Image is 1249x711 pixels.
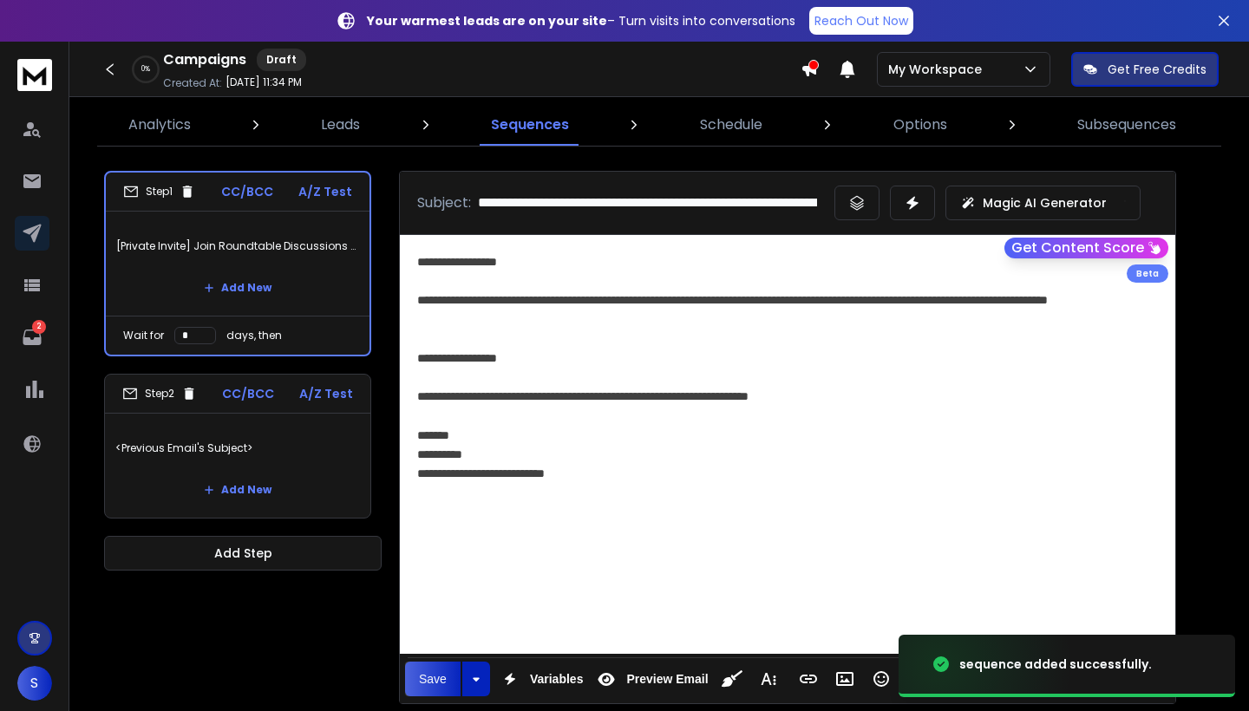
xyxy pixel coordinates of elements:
[1127,264,1168,283] div: Beta
[104,171,371,356] li: Step1CC/BCCA/Z Test[Private Invite] Join Roundtable Discussions w/ Product Leaders in [GEOGRAPHIC...
[883,104,958,146] a: Options
[163,49,246,70] h1: Campaigns
[945,186,1141,220] button: Magic AI Generator
[15,320,49,355] a: 2
[888,61,989,78] p: My Workspace
[1004,238,1168,258] button: Get Content Score
[367,12,607,29] strong: Your warmest leads are on your site
[128,114,191,135] p: Analytics
[123,184,195,199] div: Step 1
[865,662,898,696] button: Emoticons
[298,183,352,200] p: A/Z Test
[526,672,587,687] span: Variables
[1108,61,1206,78] p: Get Free Credits
[104,536,382,571] button: Add Step
[809,7,913,35] a: Reach Out Now
[590,662,711,696] button: Preview Email
[690,104,773,146] a: Schedule
[494,662,587,696] button: Variables
[257,49,306,71] div: Draft
[623,672,711,687] span: Preview Email
[1067,104,1187,146] a: Subsequences
[752,662,785,696] button: More Text
[792,662,825,696] button: Insert Link (⌘K)
[405,662,461,696] button: Save
[716,662,749,696] button: Clean HTML
[481,104,579,146] a: Sequences
[190,473,285,507] button: Add New
[367,12,795,29] p: – Turn visits into conversations
[828,662,861,696] button: Insert Image (⌘P)
[491,114,569,135] p: Sequences
[17,666,52,701] button: S
[115,424,360,473] p: <Previous Email's Subject>
[311,104,370,146] a: Leads
[299,385,353,402] p: A/Z Test
[222,385,274,402] p: CC/BCC
[226,75,302,89] p: [DATE] 11:34 PM
[1077,114,1176,135] p: Subsequences
[141,64,150,75] p: 0 %
[321,114,360,135] p: Leads
[17,59,52,91] img: logo
[190,271,285,305] button: Add New
[122,386,197,401] div: Step 2
[417,192,471,213] p: Subject:
[104,374,371,519] li: Step2CC/BCCA/Z Test<Previous Email's Subject>Add New
[814,12,908,29] p: Reach Out Now
[893,114,947,135] p: Options
[116,222,359,271] p: [Private Invite] Join Roundtable Discussions w/ Product Leaders in [GEOGRAPHIC_DATA]
[1071,52,1219,87] button: Get Free Credits
[959,656,1152,673] div: sequence added successfully.
[700,114,762,135] p: Schedule
[118,104,201,146] a: Analytics
[163,76,222,90] p: Created At:
[226,329,282,342] p: days, then
[32,320,46,334] p: 2
[123,329,164,342] p: Wait for
[983,194,1107,212] p: Magic AI Generator
[221,183,273,200] p: CC/BCC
